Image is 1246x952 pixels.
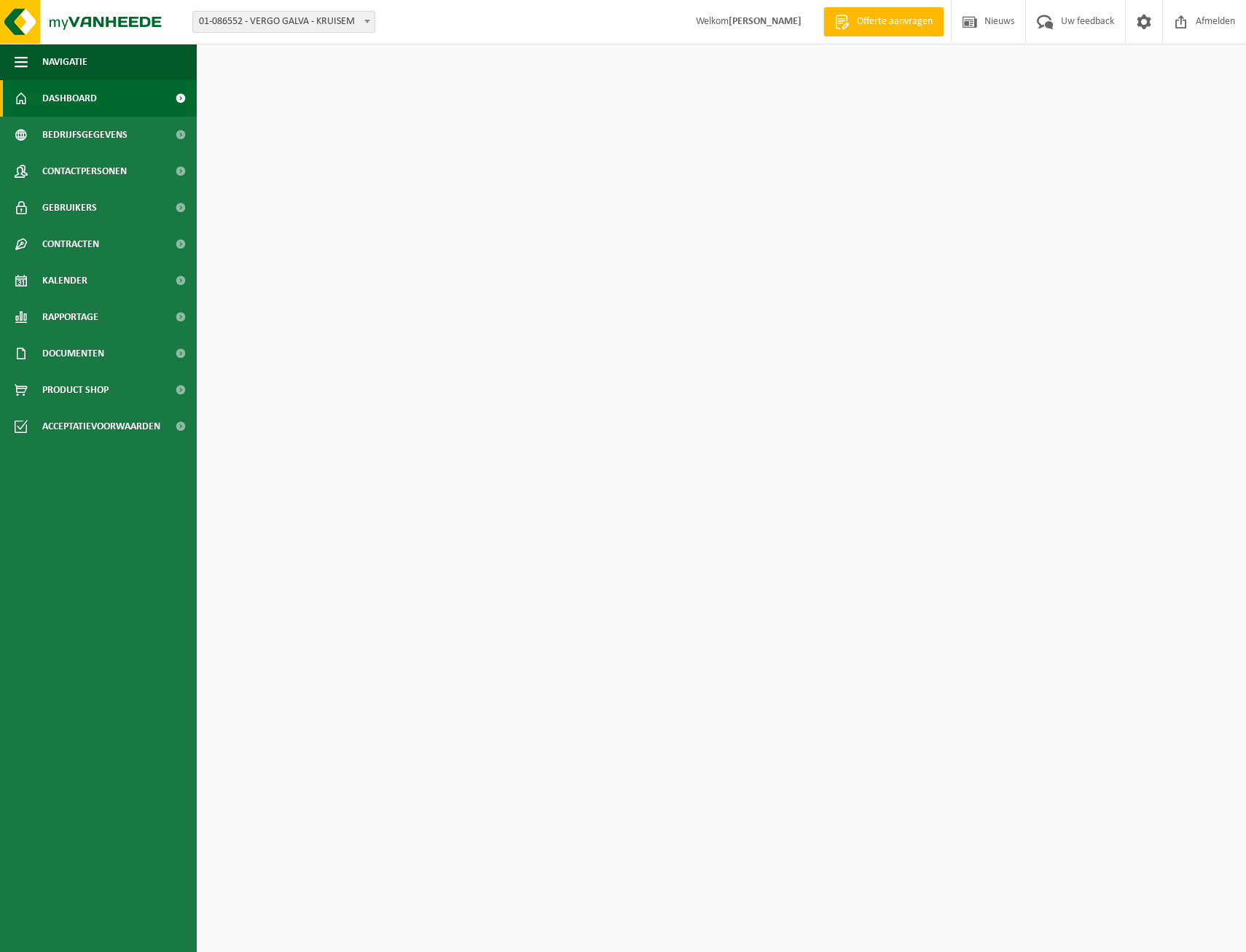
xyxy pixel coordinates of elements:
span: Contactpersonen [42,153,127,190]
strong: [PERSON_NAME] [729,16,802,27]
span: Kalender [42,262,87,299]
span: Contracten [42,226,99,262]
span: 01-086552 - VERGO GALVA - KRUISEM [192,11,375,33]
span: 01-086552 - VERGO GALVA - KRUISEM [193,12,375,32]
span: Dashboard [42,80,97,117]
span: Navigatie [42,44,87,80]
a: Offerte aanvragen [823,7,944,36]
span: Acceptatievoorwaarden [42,408,160,445]
span: Product Shop [42,372,109,408]
span: Rapportage [42,299,98,335]
span: Bedrijfsgegevens [42,117,128,153]
span: Gebruikers [42,190,97,226]
span: Offerte aanvragen [853,15,936,29]
span: Documenten [42,335,104,372]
